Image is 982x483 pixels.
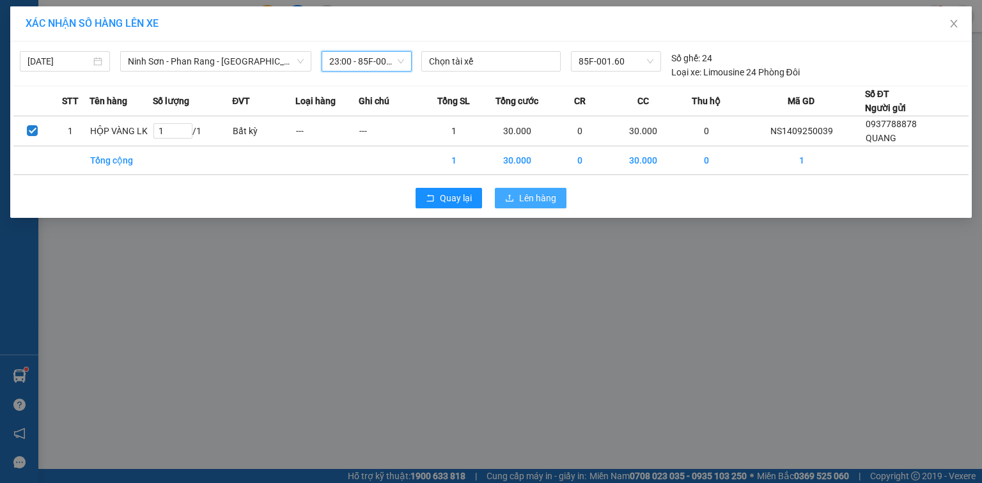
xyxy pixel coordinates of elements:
[671,51,712,65] div: 24
[936,6,972,42] button: Close
[637,94,649,108] span: CC
[574,94,586,108] span: CR
[422,146,485,175] td: 1
[495,188,566,208] button: uploadLên hàng
[866,133,896,143] span: QUANG
[738,146,865,175] td: 1
[359,94,389,108] span: Ghi chú
[16,82,70,142] b: An Anh Limousine
[612,116,675,146] td: 30.000
[549,146,612,175] td: 0
[505,194,514,204] span: upload
[329,52,404,71] span: 23:00 - 85F-001.60
[359,116,422,146] td: ---
[440,191,472,205] span: Quay lại
[128,52,304,71] span: Ninh Sơn - Phan Rang - Miền Tây
[485,146,549,175] td: 30.000
[426,194,435,204] span: rollback
[549,116,612,146] td: 0
[295,116,359,146] td: ---
[865,87,906,115] div: Số ĐT Người gửi
[519,191,556,205] span: Lên hàng
[416,188,482,208] button: rollbackQuay lại
[422,116,485,146] td: 1
[27,54,91,68] input: 14/09/2025
[90,116,153,146] td: HỘP VÀNG LK
[671,65,800,79] div: Limousine 24 Phòng Đôi
[232,94,250,108] span: ĐVT
[90,146,153,175] td: Tổng cộng
[153,94,189,108] span: Số lượng
[671,65,701,79] span: Loại xe:
[579,52,653,71] span: 85F-001.60
[692,94,721,108] span: Thu hộ
[62,94,79,108] span: STT
[675,146,738,175] td: 0
[437,94,470,108] span: Tổng SL
[26,17,159,29] span: XÁC NHẬN SỐ HÀNG LÊN XE
[232,116,295,146] td: Bất kỳ
[485,116,549,146] td: 30.000
[788,94,814,108] span: Mã GD
[51,116,89,146] td: 1
[153,116,233,146] td: / 1
[90,94,127,108] span: Tên hàng
[949,19,959,29] span: close
[675,116,738,146] td: 0
[295,94,336,108] span: Loại hàng
[612,146,675,175] td: 30.000
[866,119,917,129] span: 0937788878
[297,57,304,65] span: down
[738,116,865,146] td: NS1409250039
[82,19,123,123] b: Biên nhận gởi hàng hóa
[495,94,538,108] span: Tổng cước
[671,51,700,65] span: Số ghế:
